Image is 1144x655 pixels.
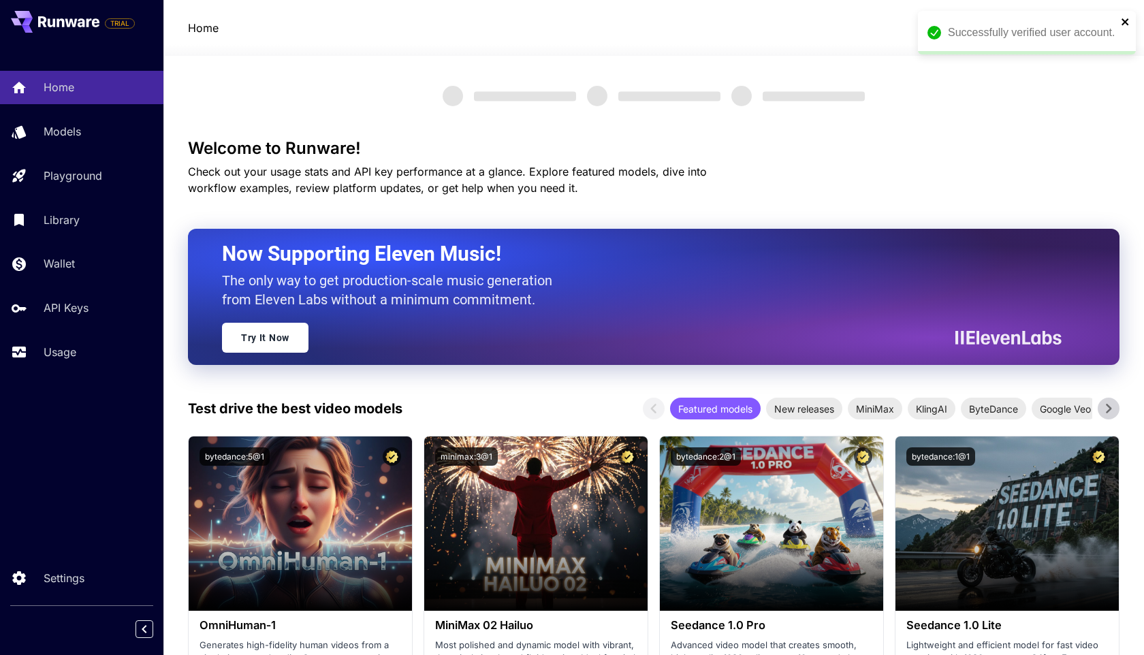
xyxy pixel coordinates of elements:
span: ByteDance [961,402,1026,416]
button: bytedance:5@1 [200,447,270,466]
span: Featured models [670,402,761,416]
h3: Welcome to Runware! [188,139,1119,158]
h3: Seedance 1.0 Lite [906,619,1108,632]
div: MiniMax [848,398,902,419]
button: Certified Model – Vetted for best performance and includes a commercial license. [618,447,637,466]
span: New releases [766,402,842,416]
button: Certified Model – Vetted for best performance and includes a commercial license. [1090,447,1108,466]
p: Playground [44,167,102,184]
button: Certified Model – Vetted for best performance and includes a commercial license. [383,447,401,466]
img: alt [189,436,412,611]
p: Usage [44,344,76,360]
div: New releases [766,398,842,419]
p: Test drive the best video models [188,398,402,419]
iframe: Chat Widget [1076,590,1144,655]
div: ByteDance [961,398,1026,419]
h2: Now Supporting Eleven Music! [222,241,1051,267]
p: Home [44,79,74,95]
button: close [1121,16,1130,27]
button: bytedance:1@1 [906,447,975,466]
p: The only way to get production-scale music generation from Eleven Labs without a minimum commitment. [222,271,562,309]
div: Collapse sidebar [146,617,163,641]
h3: OmniHuman‑1 [200,619,401,632]
a: Home [188,20,219,36]
div: Featured models [670,398,761,419]
p: API Keys [44,300,89,316]
button: bytedance:2@1 [671,447,741,466]
h3: Seedance 1.0 Pro [671,619,872,632]
img: alt [895,436,1119,611]
div: Google Veo [1032,398,1099,419]
p: Library [44,212,80,228]
img: alt [660,436,883,611]
a: Try It Now [222,323,308,353]
img: alt [424,436,648,611]
button: Collapse sidebar [136,620,153,638]
button: minimax:3@1 [435,447,498,466]
span: MiniMax [848,402,902,416]
nav: breadcrumb [188,20,219,36]
span: Check out your usage stats and API key performance at a glance. Explore featured models, dive int... [188,165,707,195]
p: Wallet [44,255,75,272]
button: Certified Model – Vetted for best performance and includes a commercial license. [854,447,872,466]
span: TRIAL [106,18,134,29]
h3: MiniMax 02 Hailuo [435,619,637,632]
span: Google Veo [1032,402,1099,416]
div: KlingAI [908,398,955,419]
div: Successfully verified user account. [948,25,1117,41]
span: Add your payment card to enable full platform functionality. [105,15,135,31]
span: KlingAI [908,402,955,416]
p: Models [44,123,81,140]
p: Settings [44,570,84,586]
